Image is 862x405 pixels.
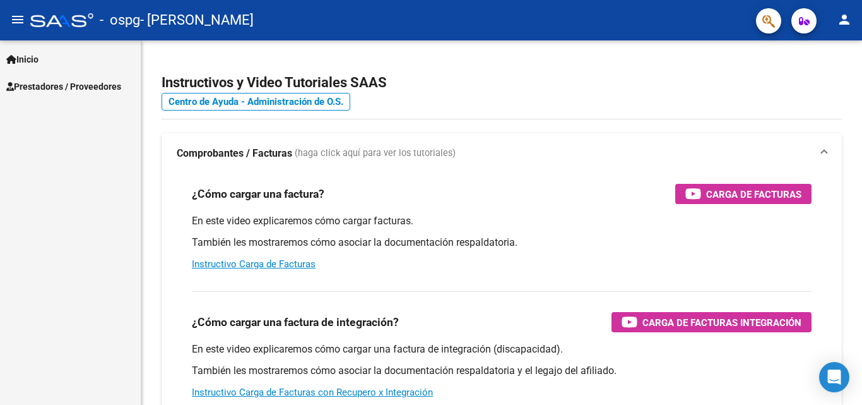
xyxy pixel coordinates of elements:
[162,133,842,174] mat-expansion-panel-header: Comprobantes / Facturas (haga click aquí para ver los tutoriales)
[192,214,812,228] p: En este video explicaremos cómo cargar facturas.
[177,147,292,160] strong: Comprobantes / Facturas
[192,364,812,378] p: También les mostraremos cómo asociar la documentación respaldatoria y el legajo del afiliado.
[100,6,140,34] span: - ospg
[675,184,812,204] button: Carga de Facturas
[837,12,852,27] mat-icon: person
[192,236,812,250] p: También les mostraremos cómo asociar la documentación respaldatoria.
[140,6,254,34] span: - [PERSON_NAME]
[6,52,38,66] span: Inicio
[192,342,812,356] p: En este video explicaremos cómo cargar una factura de integración (discapacidad).
[611,312,812,332] button: Carga de Facturas Integración
[295,147,456,160] span: (haga click aquí para ver los tutoriales)
[192,185,324,203] h3: ¿Cómo cargar una factura?
[192,258,316,270] a: Instructivo Carga de Facturas
[642,315,801,330] span: Carga de Facturas Integración
[10,12,25,27] mat-icon: menu
[162,93,350,111] a: Centro de Ayuda - Administración de O.S.
[819,362,849,392] div: Open Intercom Messenger
[162,71,842,95] h2: Instructivos y Video Tutoriales SAAS
[192,313,399,331] h3: ¿Cómo cargar una factura de integración?
[192,387,433,398] a: Instructivo Carga de Facturas con Recupero x Integración
[706,186,801,202] span: Carga de Facturas
[6,80,121,94] span: Prestadores / Proveedores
